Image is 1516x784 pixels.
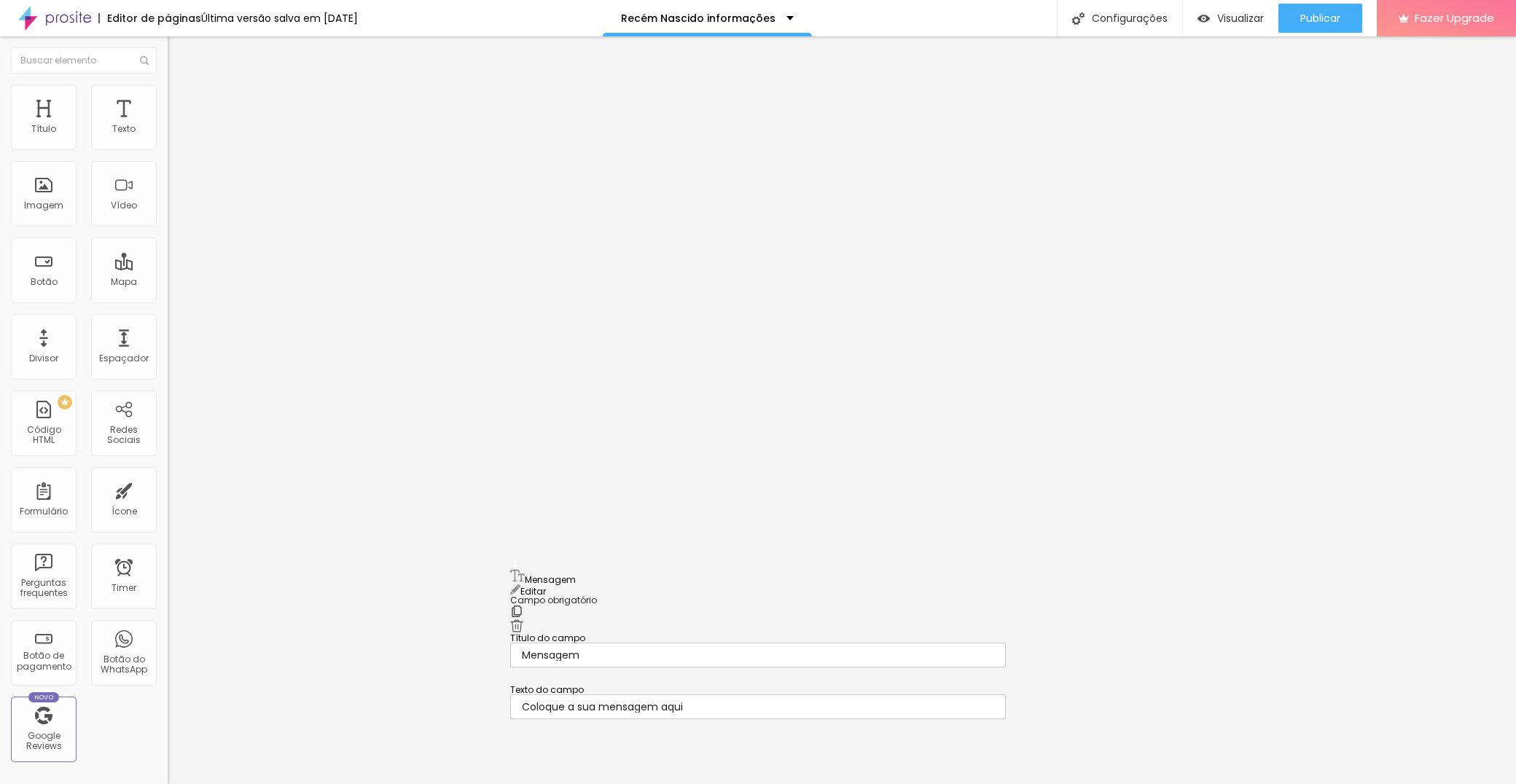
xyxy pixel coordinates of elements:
img: view-1.svg [1197,12,1210,25]
span: Fazer Upgrade [1415,12,1494,24]
div: Divisor [29,353,58,364]
img: Icone [140,56,149,65]
input: Buscar elemento [11,47,157,74]
div: Formulário [20,506,68,517]
div: Mapa [111,277,137,287]
p: Recém Nascido informações [621,13,775,23]
div: Botão do WhatsApp [95,654,152,675]
div: Timer [112,583,136,593]
img: Icone [1072,12,1085,25]
div: Código HTML [15,425,72,446]
div: Texto [112,124,136,134]
div: Botão de pagamento [15,651,72,672]
button: Publicar [1278,4,1362,33]
div: Título [31,124,56,134]
div: Ícone [112,506,137,517]
div: Editor de páginas [98,13,201,23]
div: Google Reviews [15,731,72,752]
span: Publicar [1300,12,1340,24]
div: Espaçador [99,353,149,364]
div: Redes Sociais [95,425,152,446]
button: Visualizar [1183,4,1278,33]
div: Última versão salva em [DATE] [201,13,358,23]
iframe: Editor [168,36,1516,784]
div: Imagem [24,200,63,211]
div: Novo [28,692,60,702]
div: Vídeo [111,200,137,211]
div: Perguntas frequentes [15,578,72,599]
div: Botão [31,277,58,287]
span: Visualizar [1217,12,1264,24]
